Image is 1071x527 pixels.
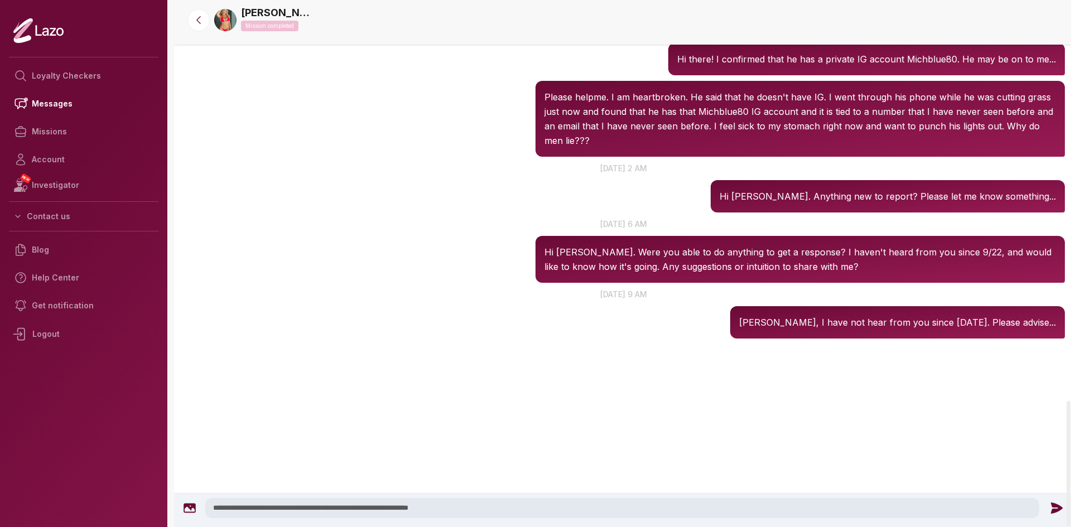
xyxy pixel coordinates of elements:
[9,146,158,173] a: Account
[9,264,158,292] a: Help Center
[9,320,158,349] div: Logout
[544,90,1056,148] p: Please helpme. I am heartbroken. He said that he doesn't have IG. I went through his phone while ...
[9,62,158,90] a: Loyalty Checkers
[720,189,1056,204] p: Hi [PERSON_NAME]. Anything new to report? Please let me know something...
[9,206,158,226] button: Contact us
[544,245,1056,274] p: Hi [PERSON_NAME]. Were you able to do anything to get a response? I haven't heard from you since ...
[241,21,298,31] p: Mission completed
[9,292,158,320] a: Get notification
[677,52,1056,66] p: Hi there! I confirmed that he has a private IG account Michblue80. He may be on to me...
[9,236,158,264] a: Blog
[9,118,158,146] a: Missions
[739,315,1056,330] p: [PERSON_NAME], I have not hear from you since [DATE]. Please advise...
[20,173,32,184] span: NEW
[9,173,158,197] a: NEWInvestigator
[241,5,313,21] a: [PERSON_NAME]
[214,9,237,31] img: 520ecdbb-042a-4e5d-99ca-1af144eed449
[9,90,158,118] a: Messages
